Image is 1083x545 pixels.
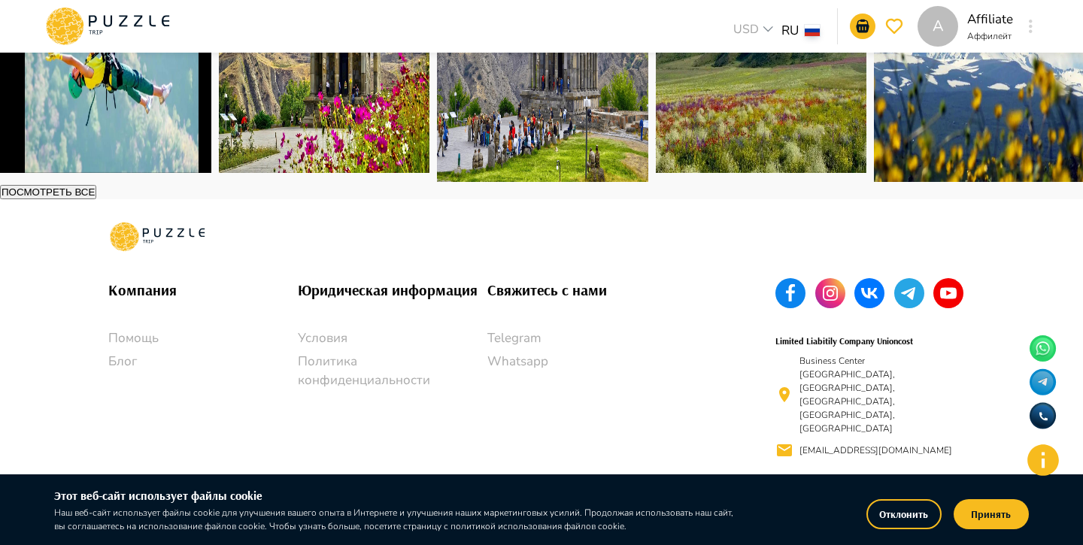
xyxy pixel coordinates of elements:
[881,14,907,39] button: go-to-wishlist-submit-button
[298,278,487,302] h6: Юридическая информация
[108,278,298,302] h6: Компания
[487,329,677,348] a: Telegram
[954,499,1029,529] button: Принять
[781,21,799,41] p: RU
[54,506,736,533] p: Наш веб-сайт использует файлы cookie для улучшения вашего опыта в Интернете и улучшения наших мар...
[805,25,820,36] img: lang
[298,329,487,348] a: Условия
[967,10,1013,29] p: Affiliate
[729,20,781,42] div: USD
[967,29,1013,43] p: Аффилейт
[54,486,736,506] h6: Этот веб-сайт использует файлы cookie
[918,6,958,47] div: A
[487,278,677,302] h6: Свяжитесь с нами
[850,14,875,39] button: go-to-basket-submit-button
[487,352,677,371] a: Whatsapp
[108,329,298,348] a: Помощь
[799,471,957,498] p: [PHONE_NUMBER], [PHONE_NUMBER]
[298,352,487,390] a: Политика конфиденциальности
[775,334,913,348] h6: Limited Liabitily Company Unioncost
[108,352,298,371] a: Блог
[866,499,942,529] button: Отклонить
[799,354,957,435] p: Business Center [GEOGRAPHIC_DATA], [GEOGRAPHIC_DATA], [GEOGRAPHIC_DATA], [GEOGRAPHIC_DATA], [GEOG...
[799,444,952,457] p: [EMAIL_ADDRESS][DOMAIN_NAME]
